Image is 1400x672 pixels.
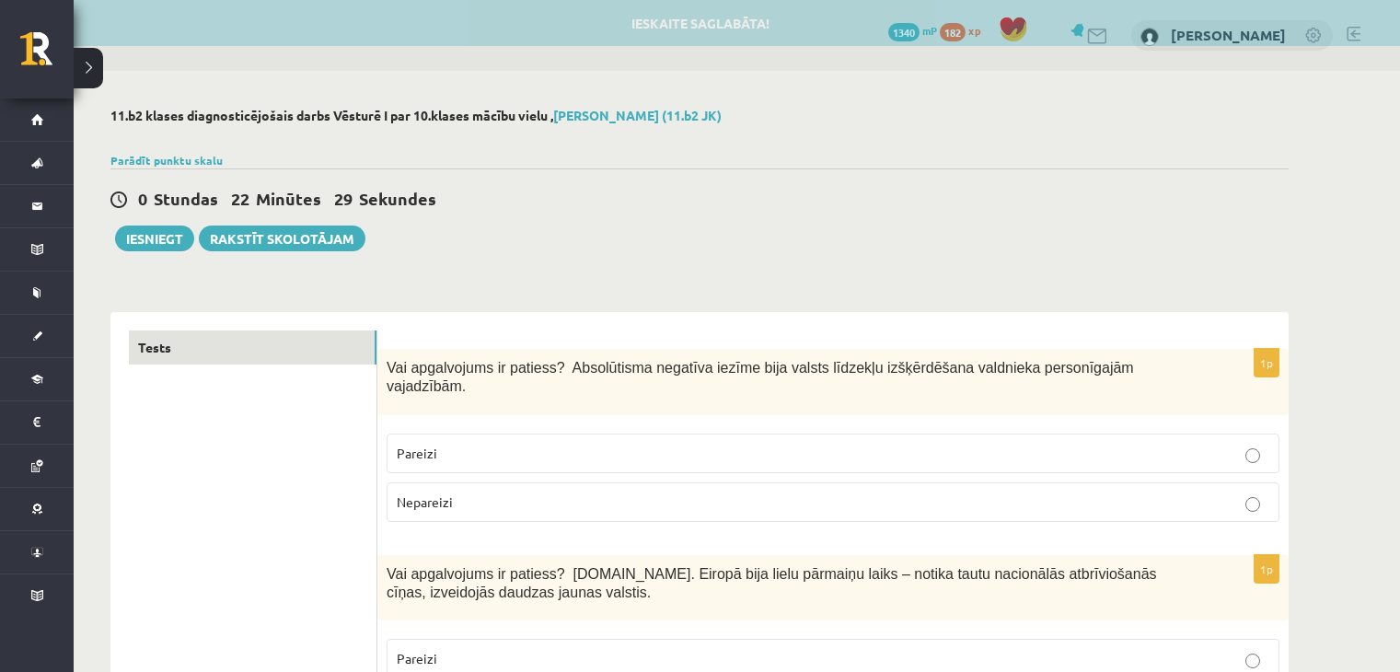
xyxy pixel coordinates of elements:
span: Pareizi [397,445,437,461]
span: Pareizi [397,650,437,666]
span: Sekundes [359,188,436,209]
span: Vai apgalvojums ir patiess? [DOMAIN_NAME]. Eiropā bija lielu pārmaiņu laiks – notika tautu nacion... [387,566,1157,601]
input: Nepareizi [1245,497,1260,512]
span: Stundas [154,188,218,209]
span: Nepareizi [397,493,453,510]
a: Rīgas 1. Tālmācības vidusskola [20,32,74,78]
input: Pareizi [1245,654,1260,668]
a: Rakstīt skolotājam [199,226,365,251]
span: Minūtes [256,188,321,209]
h2: 11.b2 klases diagnosticējošais darbs Vēsturē I par 10.klases mācību vielu , [110,108,1289,123]
span: 0 [138,188,147,209]
span: 22 [231,188,249,209]
input: Pareizi [1245,448,1260,463]
span: Vai apgalvojums ir patiess? Absolūtisma negatīva iezīme bija valsts līdzekļu izšķērdēšana valdnie... [387,360,1134,395]
button: Iesniegt [115,226,194,251]
p: 1p [1254,554,1279,584]
a: Tests [129,330,376,365]
a: Parādīt punktu skalu [110,153,223,168]
a: [PERSON_NAME] (11.b2 JK) [553,107,722,123]
span: 29 [334,188,353,209]
p: 1p [1254,348,1279,377]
